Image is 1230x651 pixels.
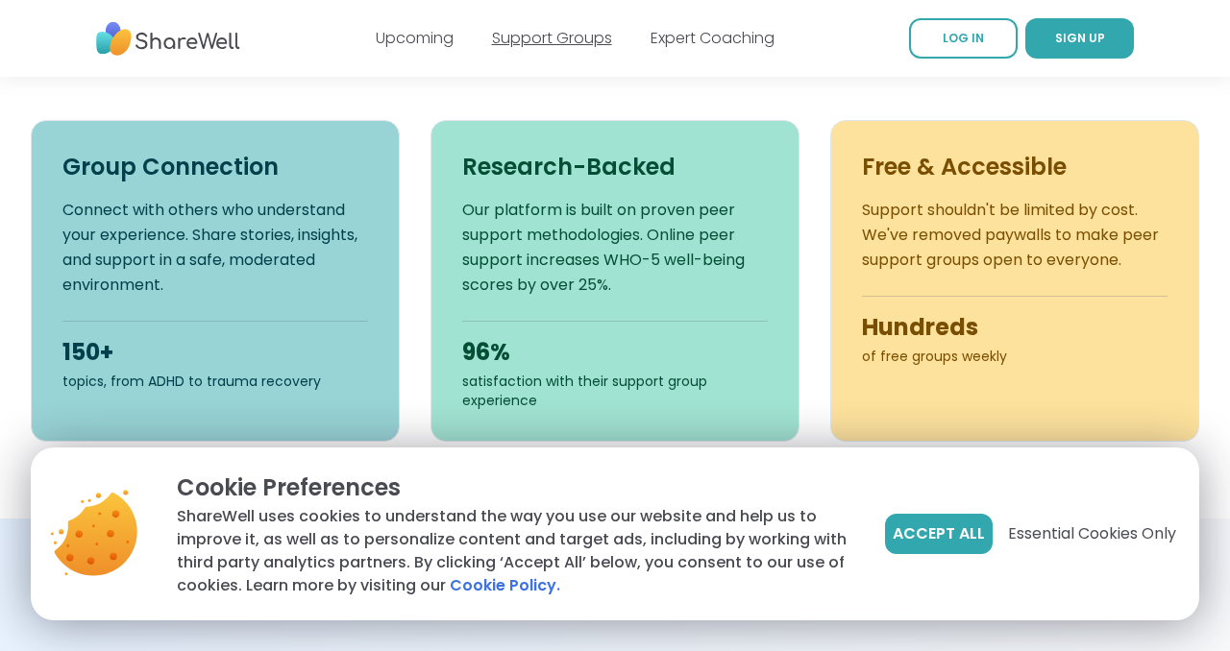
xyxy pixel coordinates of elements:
p: Our platform is built on proven peer support methodologies. Online peer support increases WHO-5 w... [462,198,768,298]
h3: Free & Accessible [862,152,1168,182]
div: of free groups weekly [862,347,1168,366]
p: ShareWell uses cookies to understand the way you use our website and help us to improve it, as we... [177,505,854,597]
span: Accept All [893,522,985,545]
a: SIGN UP [1025,18,1134,59]
p: Cookie Preferences [177,470,854,505]
p: Connect with others who understand your experience. Share stories, insights, and support in a saf... [62,198,368,298]
a: LOG IN [909,18,1018,59]
h3: Research-Backed [462,152,768,182]
a: Support Groups [492,27,612,49]
p: Support shouldn't be limited by cost. We've removed paywalls to make peer support groups open to ... [862,198,1168,273]
div: 96% [462,337,768,368]
div: Hundreds [862,312,1168,343]
a: Cookie Policy. [450,574,560,597]
img: ShareWell Nav Logo [96,12,240,65]
div: 150+ [62,337,368,368]
a: Expert Coaching [651,27,775,49]
h3: Group Connection [62,152,368,182]
span: Essential Cookies Only [1008,522,1176,545]
span: SIGN UP [1055,30,1105,46]
button: Accept All [885,514,993,554]
div: topics, from ADHD to trauma recovery [62,372,368,391]
div: satisfaction with their support group experience [462,372,768,410]
span: LOG IN [943,30,984,46]
a: Upcoming [376,27,454,49]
